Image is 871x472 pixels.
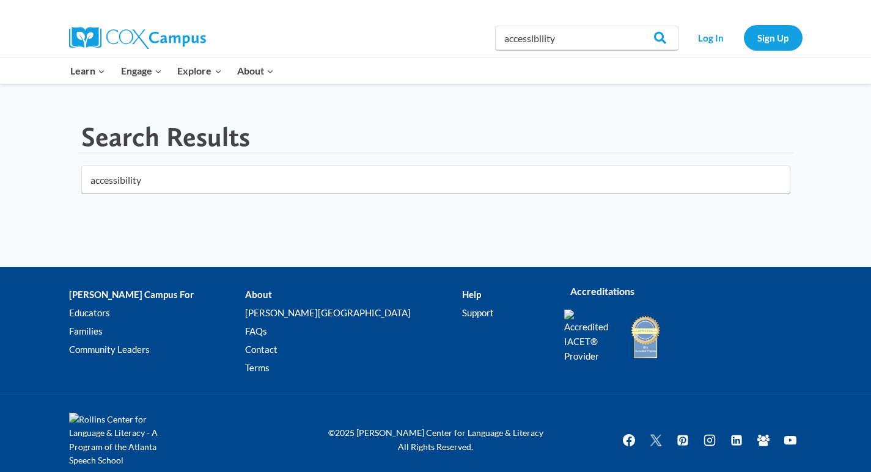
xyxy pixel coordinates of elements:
img: Accredited IACET® Provider [564,310,616,363]
a: Support [462,303,545,322]
nav: Primary Navigation [63,58,282,84]
a: Community Leaders [69,340,245,358]
span: About [237,63,274,79]
a: Pinterest [671,428,695,452]
img: IDA Accredited [630,314,661,360]
img: Cox Campus [69,27,206,49]
span: Explore [177,63,221,79]
a: Terms [245,358,462,377]
a: Sign Up [744,25,803,50]
a: Contact [245,340,462,358]
img: Rollins Center for Language & Literacy - A Program of the Atlanta Speech School [69,413,179,468]
a: Linkedin [724,428,749,452]
strong: Accreditations [570,285,634,297]
a: [PERSON_NAME][GEOGRAPHIC_DATA] [245,303,462,322]
span: Engage [121,63,162,79]
span: Learn [70,63,105,79]
a: Twitter [644,428,668,452]
a: Instagram [697,428,722,452]
h1: Search Results [81,121,250,153]
a: FAQs [245,322,462,340]
a: Families [69,322,245,340]
a: Log In [685,25,738,50]
p: ©2025 [PERSON_NAME] Center for Language & Literacy All Rights Reserved. [320,426,552,454]
a: Facebook Group [751,428,776,452]
a: Facebook [617,428,641,452]
a: Educators [69,303,245,322]
img: Twitter X icon white [649,433,663,447]
a: YouTube [778,428,803,452]
input: Search for... [81,165,790,194]
input: Search Cox Campus [495,26,678,50]
nav: Secondary Navigation [685,25,803,50]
